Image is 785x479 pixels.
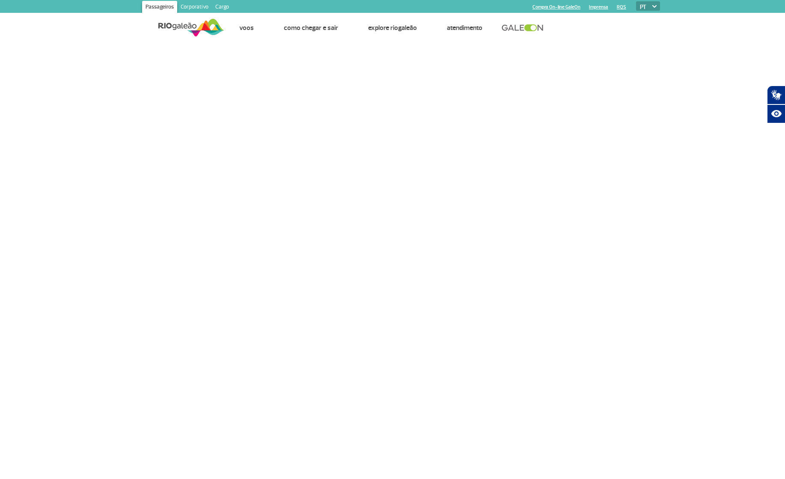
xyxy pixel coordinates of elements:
[177,1,212,15] a: Corporativo
[447,24,482,32] a: Atendimento
[532,4,580,10] a: Compra On-line GaleOn
[767,86,785,123] div: Plugin de acessibilidade da Hand Talk.
[368,24,417,32] a: Explore RIOgaleão
[767,104,785,123] button: Abrir recursos assistivos.
[284,24,338,32] a: Como chegar e sair
[142,1,177,15] a: Passageiros
[767,86,785,104] button: Abrir tradutor de língua de sinais.
[239,24,254,32] a: Voos
[617,4,626,10] a: RQS
[212,1,232,15] a: Cargo
[589,4,608,10] a: Imprensa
